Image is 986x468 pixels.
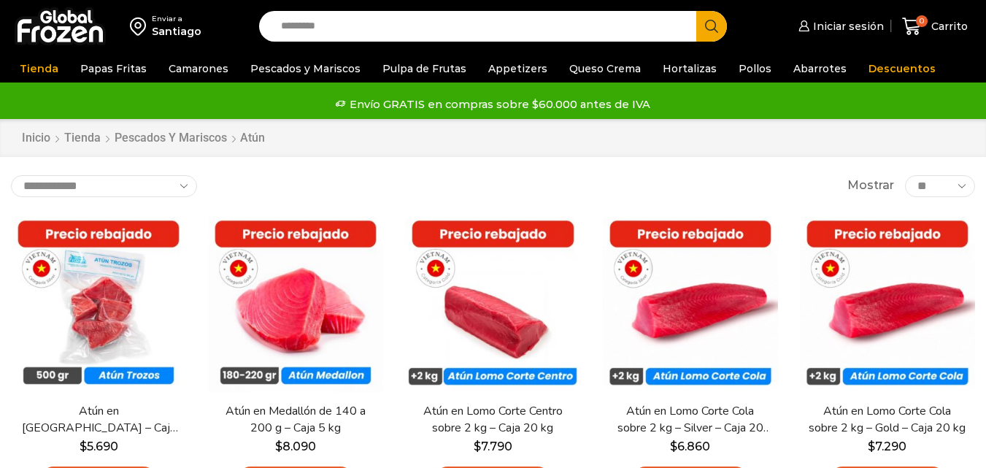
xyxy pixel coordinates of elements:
[868,440,875,453] span: $
[898,9,971,44] a: 0 Carrito
[21,130,265,147] nav: Breadcrumb
[275,440,282,453] span: $
[562,55,648,83] a: Queso Crema
[11,175,197,197] select: Pedido de la tienda
[240,131,265,145] h1: Atún
[928,19,968,34] span: Carrito
[217,403,374,437] a: Atún en Medallón de 140 a 200 g – Caja 5 kg
[868,440,906,453] bdi: 7.290
[795,12,884,41] a: Iniciar sesión
[670,440,710,453] bdi: 6.860
[152,14,201,24] div: Enviar a
[847,177,894,194] span: Mostrar
[481,55,555,83] a: Appetizers
[80,440,118,453] bdi: 5.690
[916,15,928,27] span: 0
[655,55,724,83] a: Hortalizas
[474,440,481,453] span: $
[73,55,154,83] a: Papas Fritas
[80,440,87,453] span: $
[21,130,51,147] a: Inicio
[161,55,236,83] a: Camarones
[375,55,474,83] a: Pulpa de Frutas
[130,14,152,39] img: address-field-icon.svg
[414,403,571,437] a: Atún en Lomo Corte Centro sobre 2 kg – Caja 20 kg
[20,403,177,437] a: Atún en [GEOGRAPHIC_DATA] – Caja 10 kg
[612,403,769,437] a: Atún en Lomo Corte Cola sobre 2 kg – Silver – Caja 20 kg
[696,11,727,42] button: Search button
[809,19,884,34] span: Iniciar sesión
[275,440,316,453] bdi: 8.090
[731,55,779,83] a: Pollos
[474,440,512,453] bdi: 7.790
[152,24,201,39] div: Santiago
[243,55,368,83] a: Pescados y Mariscos
[12,55,66,83] a: Tienda
[670,440,677,453] span: $
[786,55,854,83] a: Abarrotes
[809,403,966,437] a: Atún en Lomo Corte Cola sobre 2 kg – Gold – Caja 20 kg
[861,55,943,83] a: Descuentos
[114,130,228,147] a: Pescados y Mariscos
[63,130,101,147] a: Tienda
